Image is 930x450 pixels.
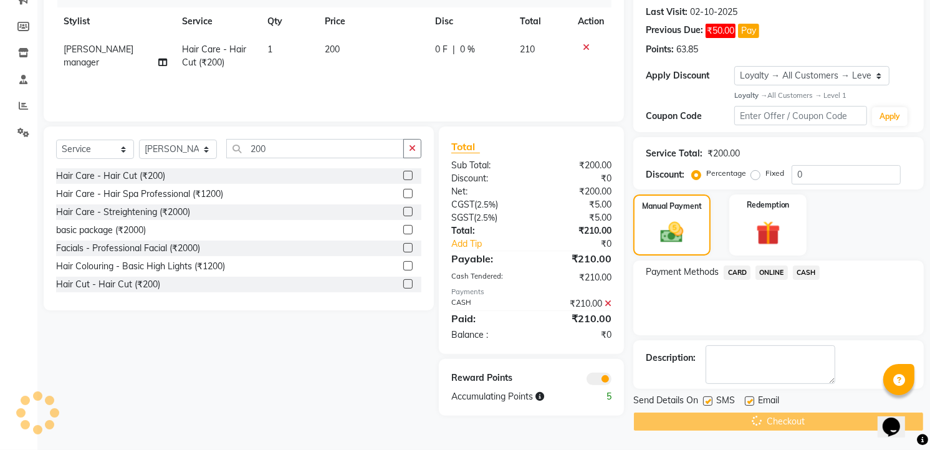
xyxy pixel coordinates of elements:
[532,328,621,342] div: ₹0
[646,43,674,56] div: Points:
[724,266,750,280] span: CARD
[653,219,691,246] img: _cash.svg
[738,24,759,38] button: Pay
[532,172,621,185] div: ₹0
[56,278,160,291] div: Hair Cut - Hair Cut (₹200)
[442,211,532,224] div: ( )
[532,271,621,284] div: ₹210.00
[734,91,767,100] strong: Loyalty →
[532,251,621,266] div: ₹210.00
[442,159,532,172] div: Sub Total:
[317,7,428,36] th: Price
[182,44,246,68] span: Hair Care - Hair Cut (₹200)
[872,107,908,126] button: Apply
[442,198,532,211] div: ( )
[56,242,200,255] div: Facials - Professional Facial (₹2000)
[707,147,740,160] div: ₹200.00
[477,199,496,209] span: 2.5%
[532,185,621,198] div: ₹200.00
[676,43,698,56] div: 63.85
[453,43,455,56] span: |
[706,24,736,38] span: ₹50.00
[512,7,570,36] th: Total
[749,218,788,248] img: _gift.svg
[758,394,779,409] span: Email
[442,251,532,266] div: Payable:
[532,297,621,310] div: ₹210.00
[460,43,475,56] span: 0 %
[570,7,611,36] th: Action
[476,213,495,223] span: 2.5%
[56,206,190,219] div: Hair Care - Streightening (₹2000)
[428,7,512,36] th: Disc
[765,168,784,179] label: Fixed
[747,199,790,211] label: Redemption
[175,7,261,36] th: Service
[706,168,746,179] label: Percentage
[532,211,621,224] div: ₹5.00
[646,266,719,279] span: Payment Methods
[532,198,621,211] div: ₹5.00
[532,159,621,172] div: ₹200.00
[56,7,175,36] th: Stylist
[646,147,702,160] div: Service Total:
[646,168,684,181] div: Discount:
[646,69,734,82] div: Apply Discount
[451,140,480,153] span: Total
[267,44,272,55] span: 1
[442,390,577,403] div: Accumulating Points
[755,266,788,280] span: ONLINE
[532,311,621,326] div: ₹210.00
[532,224,621,237] div: ₹210.00
[576,390,621,403] div: 5
[646,110,734,123] div: Coupon Code
[226,139,404,158] input: Search or Scan
[442,297,532,310] div: CASH
[442,185,532,198] div: Net:
[793,266,820,280] span: CASH
[716,394,735,409] span: SMS
[646,6,688,19] div: Last Visit:
[451,212,474,223] span: SGST
[646,24,703,38] div: Previous Due:
[451,287,611,297] div: Payments
[690,6,737,19] div: 02-10-2025
[646,352,696,365] div: Description:
[442,271,532,284] div: Cash Tendered:
[442,311,532,326] div: Paid:
[325,44,340,55] span: 200
[442,371,532,385] div: Reward Points
[451,199,474,210] span: CGST
[734,106,867,125] input: Enter Offer / Coupon Code
[442,172,532,185] div: Discount:
[56,260,225,273] div: Hair Colouring - Basic High Lights (₹1200)
[442,328,532,342] div: Balance :
[56,170,165,183] div: Hair Care - Hair Cut (₹200)
[642,201,702,212] label: Manual Payment
[878,400,918,438] iframe: chat widget
[442,237,547,251] a: Add Tip
[734,90,911,101] div: All Customers → Level 1
[260,7,317,36] th: Qty
[633,394,698,409] span: Send Details On
[442,224,532,237] div: Total:
[520,44,535,55] span: 210
[56,188,223,201] div: Hair Care - Hair Spa Professional (₹1200)
[547,237,621,251] div: ₹0
[56,224,146,237] div: basic package (₹2000)
[435,43,448,56] span: 0 F
[64,44,133,68] span: [PERSON_NAME] manager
